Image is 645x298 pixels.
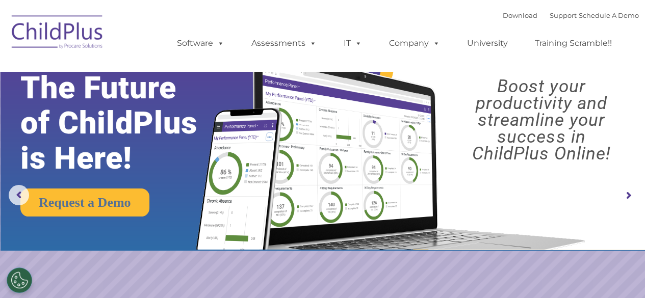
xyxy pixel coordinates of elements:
[20,188,149,216] a: Request a Demo
[167,33,235,53] a: Software
[525,33,622,53] a: Training Scramble!!
[142,67,173,75] span: Last name
[379,33,450,53] a: Company
[20,70,226,176] rs-layer: The Future of ChildPlus is Here!
[503,11,537,19] a: Download
[241,33,327,53] a: Assessments
[333,33,372,53] a: IT
[503,11,639,19] font: |
[142,109,185,117] span: Phone number
[550,11,577,19] a: Support
[579,11,639,19] a: Schedule A Demo
[7,8,109,59] img: ChildPlus by Procare Solutions
[446,78,637,162] rs-layer: Boost your productivity and streamline your success in ChildPlus Online!
[457,33,518,53] a: University
[7,267,32,293] button: Cookies Settings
